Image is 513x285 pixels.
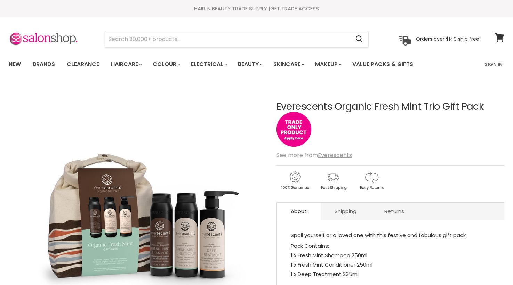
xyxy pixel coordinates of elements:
[350,31,368,47] button: Search
[353,170,390,191] img: returns.gif
[186,57,231,72] a: Electrical
[321,203,370,220] a: Shipping
[276,101,505,112] h1: Everescents Organic Fresh Mint Trio Gift Pack
[105,31,369,48] form: Product
[370,203,418,220] a: Returns
[3,54,449,74] ul: Main menu
[105,31,350,47] input: Search
[315,170,352,191] img: shipping.gif
[310,57,346,72] a: Makeup
[62,57,104,72] a: Clearance
[276,112,311,147] img: tradeonly_small.jpg
[291,241,491,280] p: Pack Contains: 1 x Fresh Mint Shampoo 250ml 1 x Fresh Mint Conditioner 250ml 1 x Deep Treatment 2...
[291,230,491,241] p: Spoil yourself or a loved one with this festive and fabulous gift pack.
[416,36,481,42] p: Orders over $149 ship free!
[347,57,418,72] a: Value Packs & Gifts
[276,151,352,159] span: See more from
[270,5,319,12] a: GET TRADE ACCESS
[106,57,146,72] a: Haircare
[3,57,26,72] a: New
[27,57,60,72] a: Brands
[147,57,184,72] a: Colour
[277,203,321,220] a: About
[268,57,308,72] a: Skincare
[233,57,267,72] a: Beauty
[318,151,352,159] a: Everescents
[276,170,313,191] img: genuine.gif
[480,57,507,72] a: Sign In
